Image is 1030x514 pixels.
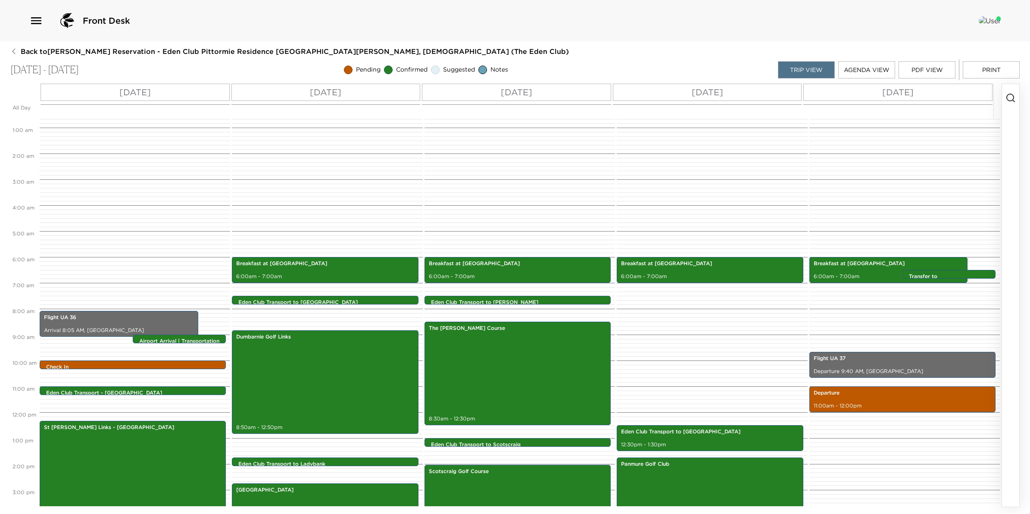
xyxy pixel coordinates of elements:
span: 12:00 PM [10,411,38,418]
p: [DATE] [692,86,723,99]
p: [DATE] [882,86,914,99]
p: Eden Club Transport - [GEOGRAPHIC_DATA] [46,389,224,397]
p: 12:30pm - 1:30pm [621,441,799,448]
p: Eden Club Transport to [PERSON_NAME] [431,299,609,306]
p: 8:30am - 12:30pm [429,415,606,423]
p: Breakfast at [GEOGRAPHIC_DATA] [236,260,414,267]
p: Eden Club Transport to [GEOGRAPHIC_DATA] [238,299,416,306]
button: [DATE] [41,84,230,101]
span: 5:00 AM [10,230,36,237]
button: Agenda View [838,61,895,78]
p: Flight UA 37 [814,355,991,362]
div: Breakfast at [GEOGRAPHIC_DATA]6:00am - 7:00am [809,257,968,283]
p: Scotscraig Golf Course [429,468,606,475]
span: 4:00 AM [10,204,37,211]
p: Airport Arrival | Transportation to [GEOGRAPHIC_DATA] [139,338,224,352]
p: Flight UA 36 [44,314,194,321]
p: 6:00am - 7:00am [236,273,414,280]
span: Back to [PERSON_NAME] Reservation - Eden Club Pittormie Residence [GEOGRAPHIC_DATA][PERSON_NAME],... [21,47,569,56]
button: [DATE] [231,84,421,101]
p: [DATE] [119,86,151,99]
span: 9:00 AM [10,334,37,340]
p: Breakfast at [GEOGRAPHIC_DATA] [429,260,606,267]
div: Breakfast at [GEOGRAPHIC_DATA]6:00am - 7:00am [232,257,418,283]
p: [GEOGRAPHIC_DATA] [236,486,414,494]
div: Breakfast at [GEOGRAPHIC_DATA]6:00am - 7:00am [617,257,803,283]
p: 11:00am - 12:00pm [814,402,991,410]
p: Departure [814,389,991,397]
span: Front Desk [83,15,130,27]
div: Flight UA 37Departure 9:40 AM, [GEOGRAPHIC_DATA] [809,352,996,378]
div: Dumbarnie Golf Links8:50am - 12:50pm [232,330,418,434]
p: Breakfast at [GEOGRAPHIC_DATA] [621,260,799,267]
div: Eden Club Transport to Ladybank [232,458,418,466]
span: 3:00 AM [10,179,36,185]
p: Check In [46,364,224,371]
p: Breakfast at [GEOGRAPHIC_DATA] [814,260,964,267]
img: logo [57,10,78,31]
span: 6:00 AM [10,256,37,263]
span: 10:00 AM [10,360,39,366]
p: The [PERSON_NAME] Course [429,325,606,332]
button: Print [963,61,1020,78]
p: Dumbarnie Golf Links [236,333,414,341]
button: Back to[PERSON_NAME] Reservation - Eden Club Pittormie Residence [GEOGRAPHIC_DATA][PERSON_NAME], ... [10,47,569,56]
p: Panmure Golf Club [621,461,799,468]
span: Suggested [443,66,475,74]
span: 3:00 PM [10,489,37,495]
p: St [PERSON_NAME] Links - [GEOGRAPHIC_DATA] [44,424,222,431]
div: Breakfast at [GEOGRAPHIC_DATA]6:00am - 7:00am [424,257,611,283]
div: Transfer to [GEOGRAPHIC_DATA] [902,270,996,279]
p: [DATE] [310,86,341,99]
p: All Day [12,104,37,112]
span: 1:00 PM [10,437,35,444]
p: Arrival 8:05 AM, [GEOGRAPHIC_DATA] [44,327,194,334]
button: Trip View [778,61,835,78]
button: [DATE] [613,84,802,101]
p: Transfer to [GEOGRAPHIC_DATA] [909,273,993,288]
span: Confirmed [396,66,428,74]
img: User [979,16,1001,25]
span: Notes [490,66,508,74]
span: 1:00 AM [10,127,35,133]
div: The [PERSON_NAME] Course8:30am - 12:30pm [424,322,611,425]
span: Pending [356,66,381,74]
span: 11:00 AM [10,385,37,392]
p: Eden Club Transport to [GEOGRAPHIC_DATA] [621,428,799,436]
p: [DATE] - [DATE] [10,64,79,76]
div: Departure11:00am - 12:00pm [809,386,996,412]
p: Eden Club Transport to Scotscraig [431,441,609,448]
button: [DATE] [803,84,993,101]
div: Eden Club Transport - [GEOGRAPHIC_DATA] [40,386,226,395]
button: [DATE] [422,84,611,101]
span: 7:00 AM [10,282,36,288]
p: 6:00am - 7:00am [814,273,964,280]
span: 2:00 PM [10,463,37,470]
div: Eden Club Transport to [PERSON_NAME] [424,296,611,304]
p: 6:00am - 7:00am [429,273,606,280]
div: Check In [40,360,226,369]
p: Eden Club Transport to Ladybank [238,461,416,468]
div: Airport Arrival | Transportation to [GEOGRAPHIC_DATA] [133,335,226,343]
div: Eden Club Transport to [GEOGRAPHIC_DATA] [232,296,418,304]
p: Departure 9:40 AM, [GEOGRAPHIC_DATA] [814,368,991,375]
div: Eden Club Transport to [GEOGRAPHIC_DATA]12:30pm - 1:30pm [617,425,803,451]
span: 2:00 AM [10,153,36,159]
div: Eden Club Transport to Scotscraig [424,438,611,447]
p: 6:00am - 7:00am [621,273,799,280]
button: PDF View [899,61,955,78]
span: 8:00 AM [10,308,37,314]
div: Flight UA 36Arrival 8:05 AM, [GEOGRAPHIC_DATA] [40,311,198,337]
p: 8:50am - 12:50pm [236,424,414,431]
p: [DATE] [501,86,532,99]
